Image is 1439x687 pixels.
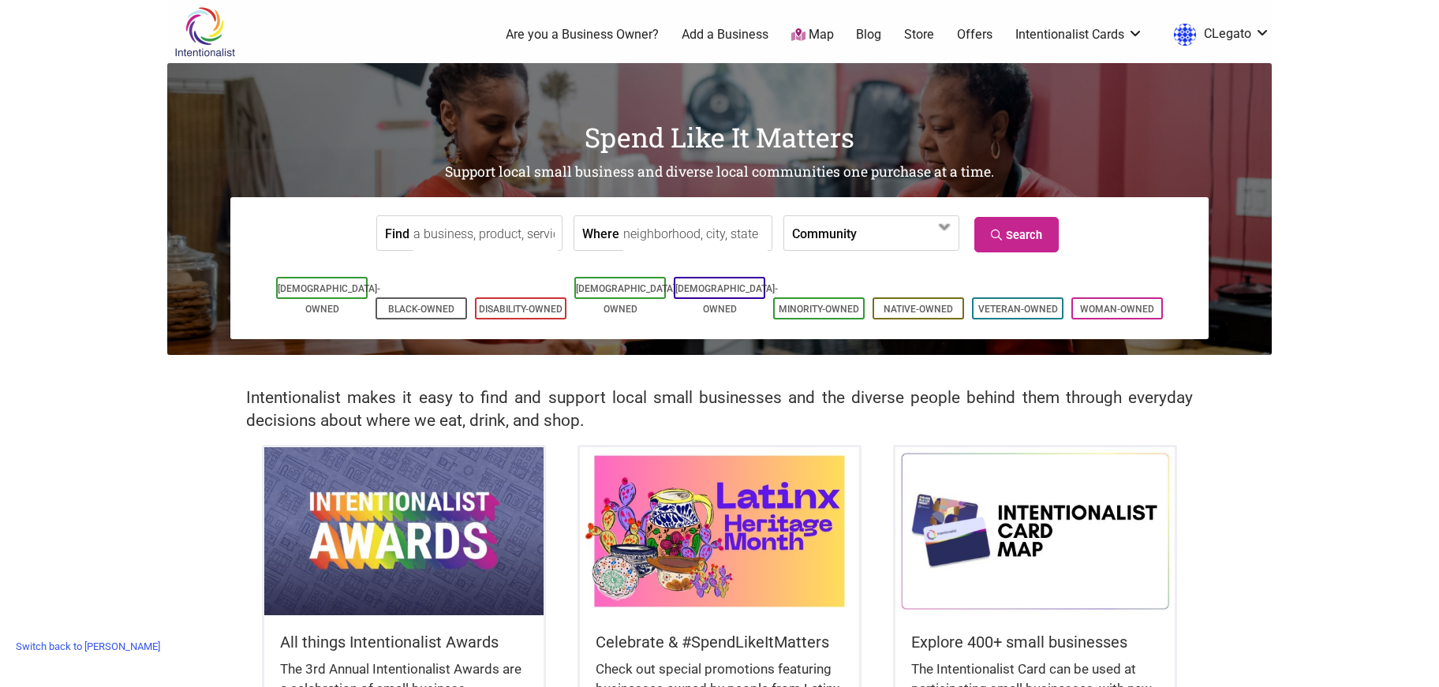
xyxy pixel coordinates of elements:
h2: Intentionalist makes it easy to find and support local small businesses and the diverse people be... [246,386,1193,432]
label: Find [385,216,409,250]
a: Switch back to [PERSON_NAME] [8,634,168,659]
a: Intentionalist Cards [1015,26,1143,43]
a: Woman-Owned [1080,304,1154,315]
a: Are you a Business Owner? [506,26,659,43]
a: Minority-Owned [779,304,859,315]
a: Disability-Owned [479,304,563,315]
a: Store [904,26,934,43]
img: Intentionalist [167,6,242,58]
a: Native-Owned [884,304,953,315]
a: Blog [856,26,881,43]
label: Community [792,216,857,250]
h5: Explore 400+ small businesses [911,631,1159,653]
h5: All things Intentionalist Awards [280,631,528,653]
a: [DEMOGRAPHIC_DATA]-Owned [675,283,778,315]
h1: Spend Like It Matters [167,118,1272,156]
img: Intentionalist Awards [264,447,544,614]
a: [DEMOGRAPHIC_DATA]-Owned [576,283,678,315]
a: Search [974,217,1059,252]
label: Where [582,216,619,250]
a: Offers [957,26,992,43]
h2: Support local small business and diverse local communities one purchase at a time. [167,162,1272,182]
input: neighborhood, city, state [623,216,768,252]
a: Black-Owned [388,304,454,315]
h5: Celebrate & #SpendLikeItMatters [596,631,843,653]
a: Add a Business [682,26,768,43]
a: Map [791,26,834,44]
input: a business, product, service [413,216,558,252]
a: Veteran-Owned [978,304,1058,315]
a: [DEMOGRAPHIC_DATA]-Owned [278,283,380,315]
img: Intentionalist Card Map [895,447,1175,614]
img: Latinx / Hispanic Heritage Month [580,447,859,614]
a: CLegato [1166,21,1270,49]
